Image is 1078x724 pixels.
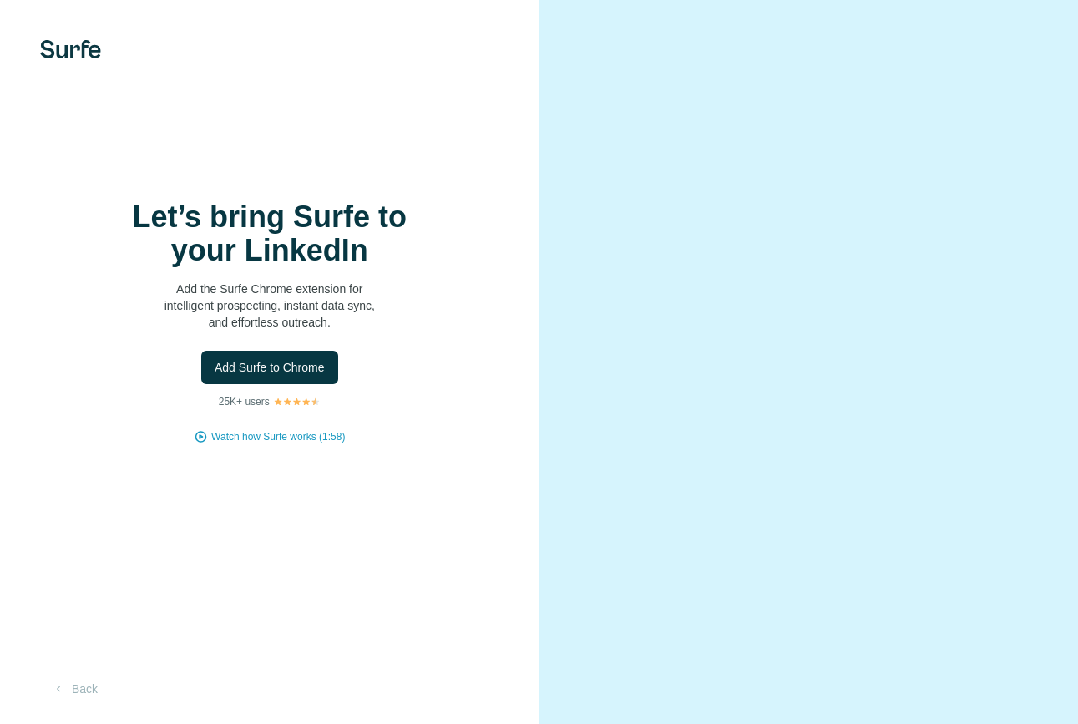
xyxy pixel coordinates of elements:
img: Rating Stars [273,397,321,407]
span: Add Surfe to Chrome [215,359,325,376]
button: Back [40,674,109,704]
p: Add the Surfe Chrome extension for intelligent prospecting, instant data sync, and effortless out... [103,281,437,331]
button: Add Surfe to Chrome [201,351,338,384]
p: 25K+ users [219,394,270,409]
h1: Let’s bring Surfe to your LinkedIn [103,200,437,267]
img: Surfe's logo [40,40,101,58]
button: Watch how Surfe works (1:58) [211,429,345,444]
